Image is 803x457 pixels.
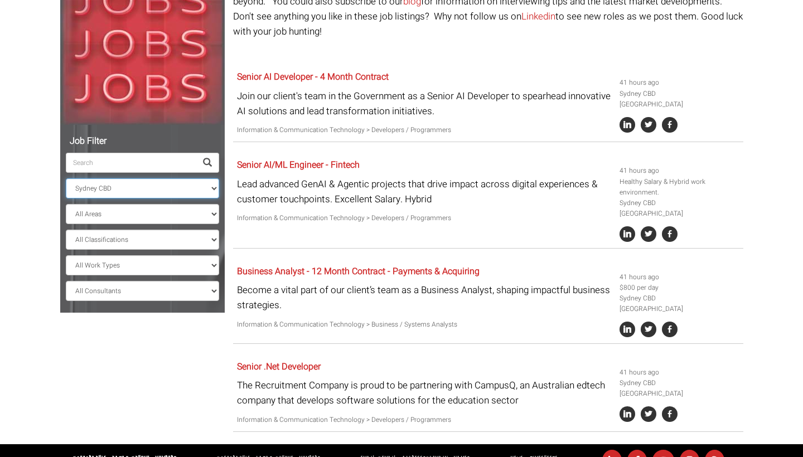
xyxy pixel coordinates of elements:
[237,125,611,135] p: Information & Communication Technology > Developers / Programmers
[237,319,611,330] p: Information & Communication Technology > Business / Systems Analysts
[237,265,480,278] a: Business Analyst - 12 Month Contract - Payments & Acquiring
[620,272,739,283] li: 41 hours ago
[237,415,611,425] p: Information & Communication Technology > Developers / Programmers
[66,153,196,173] input: Search
[237,378,611,408] p: The Recruitment Company is proud to be partnering with CampusQ, an Australian edtech company that...
[237,360,321,373] a: Senior .Net Developer
[237,70,389,84] a: Senior AI Developer - 4 Month Contract
[66,137,219,147] h5: Job Filter
[237,213,611,223] p: Information & Communication Technology > Developers / Programmers
[620,283,739,293] li: $800 per day
[237,283,611,313] p: Become a vital part of our client’s team as a Business Analyst, shaping impactful business strate...
[620,77,739,88] li: 41 hours ago
[521,9,555,23] a: Linkedin
[620,378,739,399] li: Sydney CBD [GEOGRAPHIC_DATA]
[620,89,739,110] li: Sydney CBD [GEOGRAPHIC_DATA]
[620,166,739,176] li: 41 hours ago
[237,89,611,119] p: Join our client's team in the Government as a Senior AI Developer to spearhead innovative AI solu...
[620,367,739,378] li: 41 hours ago
[620,177,739,198] li: Healthy Salary & Hybrid work environment.
[237,158,360,172] a: Senior AI/ML Engineer - Fintech
[620,293,739,314] li: Sydney CBD [GEOGRAPHIC_DATA]
[620,198,739,219] li: Sydney CBD [GEOGRAPHIC_DATA]
[237,177,611,207] p: Lead advanced GenAI & Agentic projects that drive impact across digital experiences & customer to...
